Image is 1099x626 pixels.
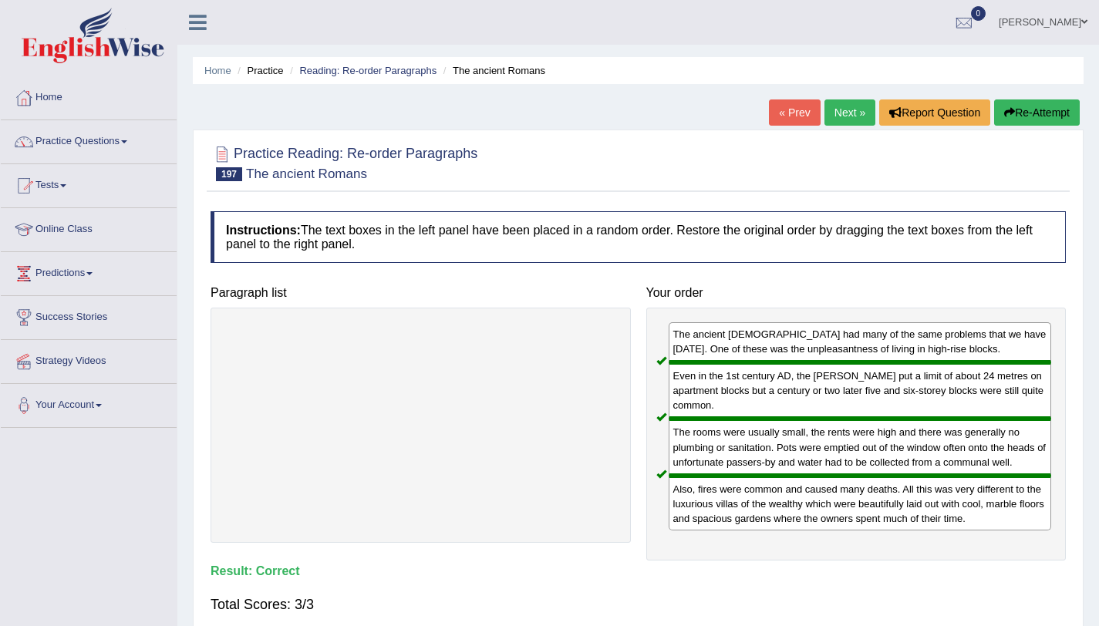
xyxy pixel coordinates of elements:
a: Next » [824,99,875,126]
button: Re-Attempt [994,99,1080,126]
h4: Paragraph list [211,286,631,300]
a: Tests [1,164,177,203]
h2: Practice Reading: Re-order Paragraphs [211,143,477,181]
a: « Prev [769,99,820,126]
b: Instructions: [226,224,301,237]
button: Report Question [879,99,990,126]
span: 0 [971,6,986,21]
a: Home [204,65,231,76]
small: The ancient Romans [246,167,367,181]
a: Strategy Videos [1,340,177,379]
a: Home [1,76,177,115]
a: Practice Questions [1,120,177,159]
div: Even in the 1st century AD, the [PERSON_NAME] put a limit of about 24 metres on apartment blocks ... [669,362,1052,419]
h4: The text boxes in the left panel have been placed in a random order. Restore the original order b... [211,211,1066,263]
div: The ancient [DEMOGRAPHIC_DATA] had many of the same problems that we have [DATE]. One of these wa... [669,322,1052,362]
a: Your Account [1,384,177,422]
li: Practice [234,63,283,78]
a: Predictions [1,252,177,291]
h4: Your order [646,286,1067,300]
h4: Result: [211,564,1066,578]
span: 197 [216,167,242,181]
div: Total Scores: 3/3 [211,586,1066,623]
a: Success Stories [1,296,177,335]
div: Also, fires were common and caused many deaths. All this was very different to the luxurious vill... [669,476,1052,530]
a: Reading: Re-order Paragraphs [299,65,437,76]
div: The rooms were usually small, the rents were high and there was generally no plumbing or sanitati... [669,419,1052,475]
a: Online Class [1,208,177,247]
li: The ancient Romans [440,63,545,78]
